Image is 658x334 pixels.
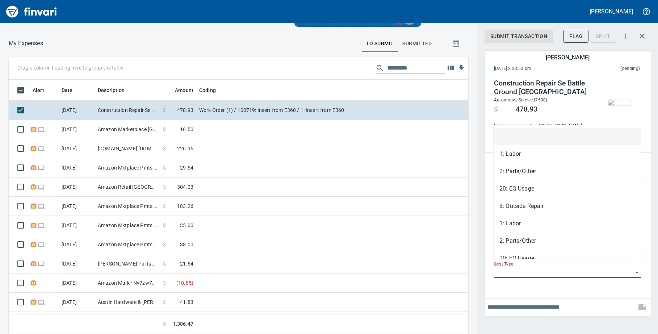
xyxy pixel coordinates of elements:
td: [DATE] [59,235,95,254]
td: [DATE] [59,254,95,274]
h4: Construction Repair Se Battle Ground [GEOGRAPHIC_DATA] [494,79,592,96]
span: Coding [199,86,216,95]
p: Drag a column heading here to group the table [17,64,123,71]
span: Alert [33,86,54,95]
span: Receipt Required [30,184,37,189]
button: Close transaction [633,28,651,45]
span: Online transaction [37,300,45,304]
td: [DATE] [59,274,95,293]
span: 304.03 [177,183,193,191]
span: 38.00 [180,241,193,248]
td: Construction Repair Se Battle Ground [GEOGRAPHIC_DATA] [95,101,160,120]
span: Description [98,86,125,95]
td: Amazon Retail [GEOGRAPHIC_DATA] [GEOGRAPHIC_DATA] [95,178,160,197]
span: $ [163,164,166,171]
button: Choose columns to display [445,63,456,74]
span: Receipt Required [30,223,37,227]
span: Online transaction [37,261,45,266]
span: Amount [165,86,193,95]
td: [DATE] [59,216,95,235]
span: [DATE] 2:23:53 pm [494,65,576,72]
span: Flag [569,32,583,41]
li: 2: Parts/Other [494,232,641,250]
span: Submit Transaction [490,32,547,41]
span: Receipt Required [30,261,37,266]
li: 20: EQ Usage [494,180,641,197]
td: [DATE] [59,293,95,312]
td: Amazon Mktplace Pmts [DOMAIN_NAME][URL] WA [95,235,160,254]
span: Automotive Service (7538) [494,97,547,103]
span: $ [163,222,166,229]
span: $ [163,183,166,191]
nav: breadcrumb [9,39,43,48]
span: $ [163,145,166,152]
div: Transaction still pending, cannot split yet. It usually takes 2-3 days for a merchant to settle a... [590,33,616,39]
span: 478.93 [177,107,193,114]
span: ( 10.85 ) [176,279,193,287]
span: 21.64 [180,260,193,267]
span: Description [98,86,134,95]
span: Online transaction [37,204,45,208]
span: Coding [199,86,225,95]
span: Online transaction [37,146,45,151]
span: Online transaction [37,242,45,247]
span: $ [163,279,166,287]
td: Amazon Mktplace Pmts [DOMAIN_NAME][URL] WA [95,197,160,216]
span: 226.96 [177,145,193,152]
span: Online transaction [37,127,45,131]
td: [DATE] [59,139,95,158]
h5: [PERSON_NAME] [546,54,589,61]
span: 29.54 [180,164,193,171]
li: 2: Parts/Other [494,163,641,180]
td: Austin Hardware & [PERSON_NAME] Summit [GEOGRAPHIC_DATA] [95,293,160,312]
img: receipts%2Ftapani%2F2025-10-10%2F9mFQdhIF8zLowLGbDphOVZksN8b2__jb4pP4sxwdJouEXY4zq3.jpg [608,100,631,105]
span: 478.93 [516,105,537,114]
span: Receipt Required [30,127,37,131]
td: Amazon Mktplace Pmts [DOMAIN_NAME][URL] WA [95,216,160,235]
span: $ [163,298,166,306]
button: Close [632,267,642,277]
td: Amazon Mktplace Pmts [DOMAIN_NAME][URL] WA [95,158,160,178]
td: [DATE] [59,178,95,197]
span: To Submit [366,39,394,48]
span: Receipt Required [30,242,37,247]
span: $ [163,107,166,114]
span: Date [62,86,82,95]
span: Amount [175,86,193,95]
span: 1,386.47 [173,320,193,328]
span: Receipt Required [30,146,37,151]
span: This charge has not been settled by the merchant yet. This usually takes a couple of days but in ... [576,65,640,72]
button: [PERSON_NAME] [588,6,635,17]
td: Amazon Mktplace Pmts [DOMAIN_NAME][URL] WA [95,312,160,331]
span: This records your note into the expense [633,298,651,316]
span: $ [163,320,166,328]
label: Cost Type [494,262,514,266]
span: Receipt Required [30,300,37,304]
button: Flag [563,30,588,43]
td: [DATE] [59,312,95,331]
span: $ [163,260,166,267]
td: Work Order (1) / 100719: Insert from E360 / 1: Insert from E360 [196,101,377,120]
span: 41.83 [180,298,193,306]
span: Alert [33,86,44,95]
td: Amazon Marketplace [GEOGRAPHIC_DATA] [GEOGRAPHIC_DATA] [95,120,160,139]
td: [DATE] [59,158,95,178]
span: Submitted [402,39,432,48]
span: Receipt Required [30,204,37,208]
span: Supervisor review by: EQ05 ([PERSON_NAME], [PERSON_NAME], [PERSON_NAME], [PERSON_NAME]) [494,122,592,144]
td: [DATE] [59,197,95,216]
span: $ [494,105,498,114]
span: 183.26 [177,203,193,210]
li: 1: Labor [494,215,641,232]
button: Download table [456,63,467,74]
span: Date [62,86,73,95]
li: 20: EQ Usage [494,250,641,267]
img: Finvari [4,3,59,20]
span: $ [163,203,166,210]
td: [DATE] [59,120,95,139]
span: Receipt Required [30,280,37,285]
td: [DATE] [59,101,95,120]
button: Submit Transaction [485,30,553,43]
button: More [617,28,633,44]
